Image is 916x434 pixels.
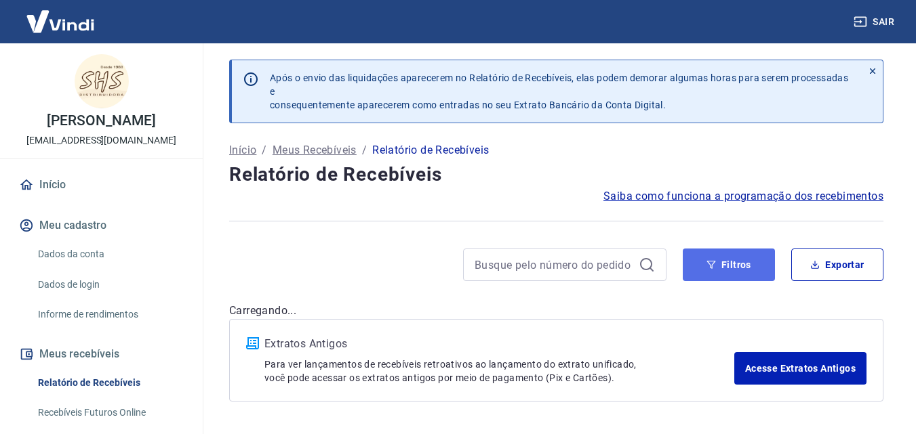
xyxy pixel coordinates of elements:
[270,71,852,112] p: Após o envio das liquidações aparecerem no Relatório de Recebíveis, elas podem demorar algumas ho...
[362,142,367,158] p: /
[851,9,900,35] button: Sair
[33,271,186,299] a: Dados de login
[16,211,186,240] button: Meu cadastro
[372,142,489,158] p: Relatório de Recebíveis
[33,399,186,427] a: Recebíveis Futuros Online
[16,170,186,200] a: Início
[33,240,186,268] a: Dados da conta
[264,336,734,352] p: Extratos Antigos
[734,352,867,385] a: Acesse Extratos Antigos
[26,133,176,148] p: [EMAIL_ADDRESS][DOMAIN_NAME]
[273,142,357,158] a: Meus Recebíveis
[33,301,186,328] a: Informe de rendimentos
[229,161,883,188] h4: Relatório de Recebíveis
[475,255,633,275] input: Busque pelo número do pedido
[33,369,186,397] a: Relatório de Recebíveis
[683,248,775,281] button: Filtros
[262,142,266,158] p: /
[791,248,883,281] button: Exportar
[603,188,883,204] a: Saiba como funciona a programação dos recebimentos
[229,303,883,319] p: Carregando...
[246,337,259,349] img: ícone
[264,357,734,385] p: Para ver lançamentos de recebíveis retroativos ao lançamento do extrato unificado, você pode aces...
[16,339,186,369] button: Meus recebíveis
[75,54,129,108] img: 9ebf16b8-e23d-4c4e-a790-90555234a76e.jpeg
[229,142,256,158] a: Início
[47,114,155,128] p: [PERSON_NAME]
[16,1,104,42] img: Vindi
